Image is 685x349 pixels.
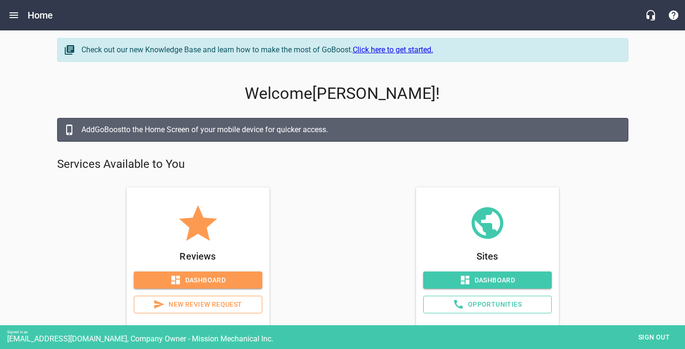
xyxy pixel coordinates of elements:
button: Open drawer [2,4,25,27]
button: Live Chat [639,4,662,27]
a: Dashboard [423,271,552,289]
span: Opportunities [431,299,544,310]
span: Dashboard [141,274,255,286]
a: Opportunities [423,296,552,313]
button: Sign out [630,329,678,346]
a: Click here to get started. [353,45,433,54]
p: Services Available to You [57,157,628,172]
a: New Review Request [134,296,262,313]
button: Support Portal [662,4,685,27]
div: [EMAIL_ADDRESS][DOMAIN_NAME], Company Owner - Mission Mechanical Inc. [7,334,685,343]
span: Dashboard [431,274,544,286]
p: Reviews [134,249,262,264]
span: New Review Request [142,299,254,310]
a: AddGoBoostto the Home Screen of your mobile device for quicker access. [57,118,628,142]
div: Check out our new Knowledge Base and learn how to make the most of GoBoost. [81,44,618,56]
a: Dashboard [134,271,262,289]
div: Signed in as [7,330,685,334]
span: Sign out [634,331,674,343]
div: Add GoBoost to the Home Screen of your mobile device for quicker access. [81,124,618,136]
h6: Home [28,8,53,23]
p: Sites [423,249,552,264]
p: Welcome [PERSON_NAME] ! [57,84,628,103]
